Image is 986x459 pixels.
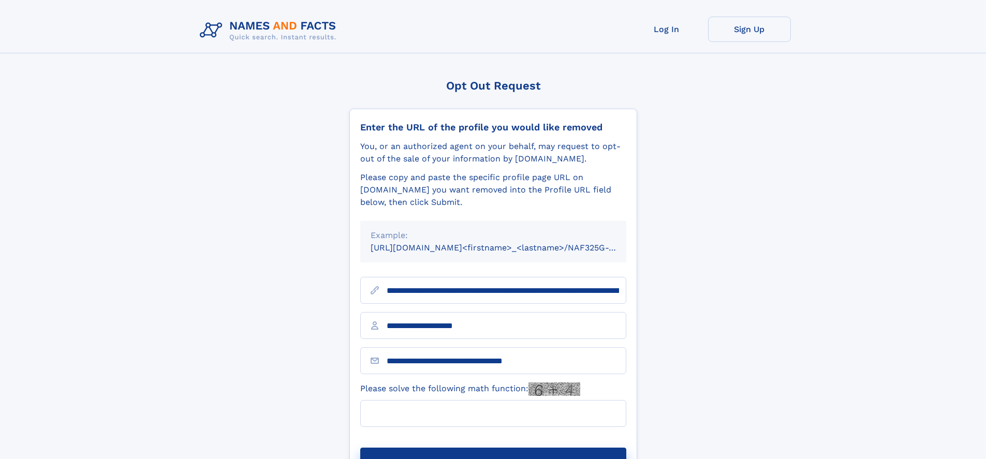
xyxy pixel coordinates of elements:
div: Opt Out Request [349,79,637,92]
a: Log In [625,17,708,42]
div: You, or an authorized agent on your behalf, may request to opt-out of the sale of your informatio... [360,140,626,165]
a: Sign Up [708,17,791,42]
label: Please solve the following math function: [360,382,580,396]
img: Logo Names and Facts [196,17,345,45]
small: [URL][DOMAIN_NAME]<firstname>_<lastname>/NAF325G-xxxxxxxx [371,243,646,253]
div: Enter the URL of the profile you would like removed [360,122,626,133]
div: Please copy and paste the specific profile page URL on [DOMAIN_NAME] you want removed into the Pr... [360,171,626,209]
div: Example: [371,229,616,242]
